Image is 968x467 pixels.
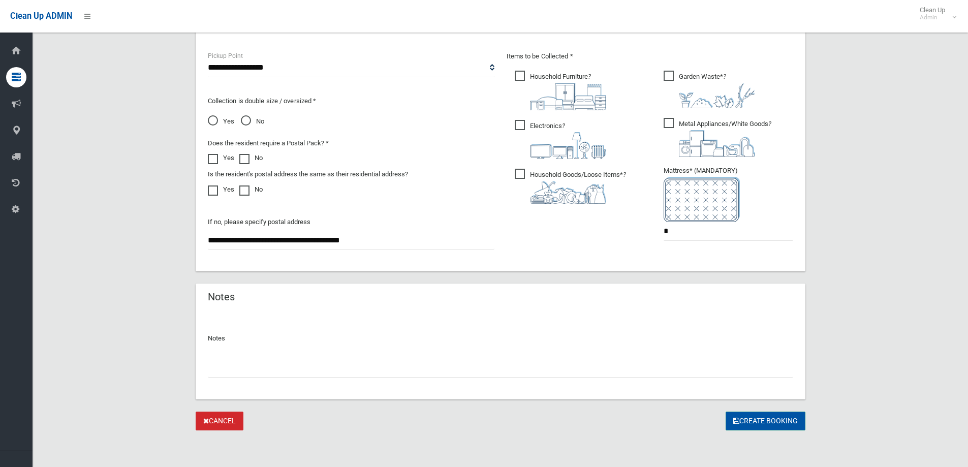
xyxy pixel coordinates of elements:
[208,332,793,345] p: Notes
[726,412,805,430] button: Create Booking
[530,181,606,204] img: b13cc3517677393f34c0a387616ef184.png
[208,137,329,149] label: Does the resident require a Postal Pack? *
[208,183,234,196] label: Yes
[530,73,606,110] i: ?
[679,130,755,157] img: 36c1b0289cb1767239cdd3de9e694f19.png
[679,83,755,108] img: 4fd8a5c772b2c999c83690221e5242e0.png
[196,287,247,307] header: Notes
[915,6,955,21] span: Clean Up
[515,169,626,204] span: Household Goods/Loose Items*
[515,71,606,110] span: Household Furniture
[208,216,310,228] label: If no, please specify postal address
[515,120,606,159] span: Electronics
[664,167,793,222] span: Mattress* (MANDATORY)
[196,412,243,430] a: Cancel
[239,152,263,164] label: No
[208,95,494,107] p: Collection is double size / oversized *
[679,73,755,108] i: ?
[920,14,945,21] small: Admin
[530,122,606,159] i: ?
[208,115,234,128] span: Yes
[530,171,626,204] i: ?
[507,50,793,63] p: Items to be Collected *
[664,71,755,108] span: Garden Waste*
[208,152,234,164] label: Yes
[530,83,606,110] img: aa9efdbe659d29b613fca23ba79d85cb.png
[239,183,263,196] label: No
[208,168,408,180] label: Is the resident's postal address the same as their residential address?
[10,11,72,21] span: Clean Up ADMIN
[664,177,740,222] img: e7408bece873d2c1783593a074e5cb2f.png
[679,120,771,157] i: ?
[530,132,606,159] img: 394712a680b73dbc3d2a6a3a7ffe5a07.png
[241,115,264,128] span: No
[664,118,771,157] span: Metal Appliances/White Goods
